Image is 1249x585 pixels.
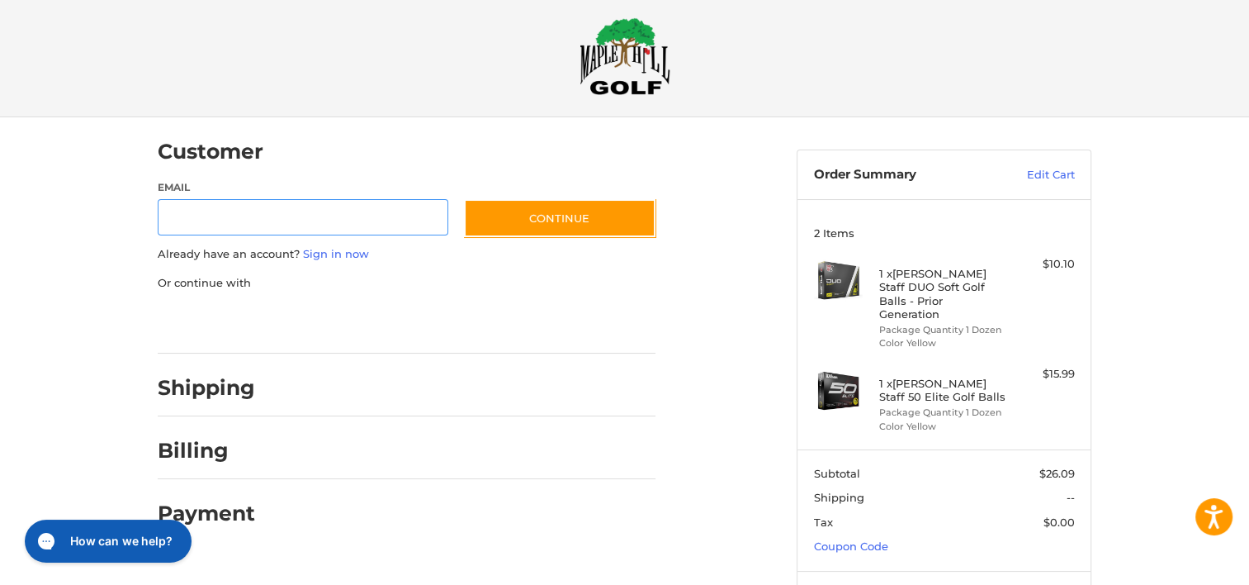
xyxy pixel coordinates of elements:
button: Continue [464,199,655,237]
span: Subtotal [814,467,860,480]
h3: 2 Items [814,226,1075,240]
iframe: PayPal-paylater [292,307,416,337]
iframe: PayPal-paypal [153,307,277,337]
li: Package Quantity 1 Dozen [879,323,1005,337]
div: $10.10 [1010,256,1075,273]
a: Sign in now [303,247,369,260]
h4: 1 x [PERSON_NAME] Staff DUO Soft Golf Balls - Prior Generation [879,267,1005,321]
p: Or continue with [158,275,655,292]
label: Email [158,180,448,195]
a: Edit Cart [991,167,1075,183]
h2: Payment [158,501,255,526]
h2: Customer [158,139,263,164]
span: Shipping [814,491,864,504]
span: Tax [814,516,833,529]
h3: Order Summary [814,167,991,183]
li: Package Quantity 1 Dozen [879,406,1005,420]
iframe: Gorgias live chat messenger [17,514,196,568]
p: Already have an account? [158,246,655,263]
span: -- [1067,491,1075,504]
h2: Shipping [158,375,255,401]
div: $15.99 [1010,366,1075,383]
h2: Billing [158,438,254,464]
li: Color Yellow [879,420,1005,434]
img: Maple Hill Golf [580,17,670,95]
li: Color Yellow [879,336,1005,350]
h4: 1 x [PERSON_NAME] Staff 50 Elite Golf Balls [879,377,1005,404]
a: Coupon Code [814,540,888,553]
iframe: PayPal-venmo [433,307,556,337]
span: $0.00 [1043,516,1075,529]
span: $26.09 [1039,467,1075,480]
